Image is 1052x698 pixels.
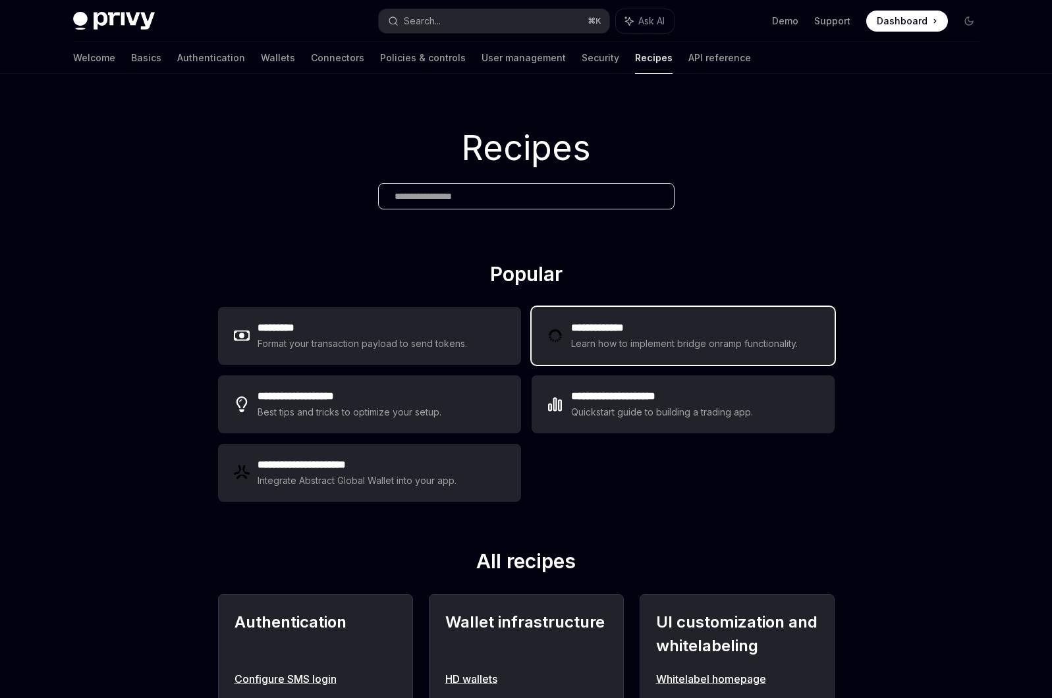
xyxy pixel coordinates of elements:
[958,11,980,32] button: Toggle dark mode
[235,671,397,687] a: Configure SMS login
[582,42,619,74] a: Security
[218,549,835,578] h2: All recipes
[482,42,566,74] a: User management
[445,610,607,658] h2: Wallet infrastructure
[235,610,397,658] h2: Authentication
[379,9,609,33] button: Search...⌘K
[588,16,601,26] span: ⌘ K
[532,307,835,365] a: **** **** ***Learn how to implement bridge onramp functionality.
[656,671,818,687] a: Whitelabel homepage
[258,336,468,352] div: Format your transaction payload to send tokens.
[311,42,364,74] a: Connectors
[258,473,458,489] div: Integrate Abstract Global Wallet into your app.
[261,42,295,74] a: Wallets
[571,336,802,352] div: Learn how to implement bridge onramp functionality.
[73,12,155,30] img: dark logo
[258,404,443,420] div: Best tips and tricks to optimize your setup.
[616,9,674,33] button: Ask AI
[177,42,245,74] a: Authentication
[73,42,115,74] a: Welcome
[772,14,798,28] a: Demo
[218,307,521,365] a: **** ****Format your transaction payload to send tokens.
[877,14,927,28] span: Dashboard
[445,671,607,687] a: HD wallets
[571,404,754,420] div: Quickstart guide to building a trading app.
[218,262,835,291] h2: Popular
[866,11,948,32] a: Dashboard
[638,14,665,28] span: Ask AI
[688,42,751,74] a: API reference
[404,13,441,29] div: Search...
[380,42,466,74] a: Policies & controls
[656,610,818,658] h2: UI customization and whitelabeling
[814,14,850,28] a: Support
[131,42,161,74] a: Basics
[635,42,673,74] a: Recipes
